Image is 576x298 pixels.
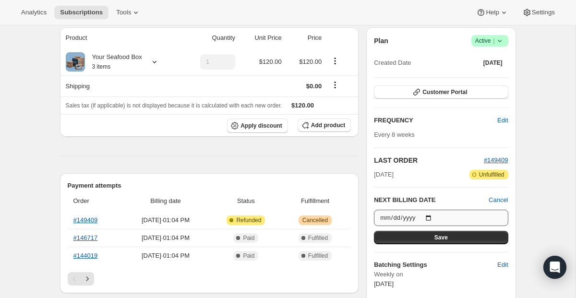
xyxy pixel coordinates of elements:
button: Product actions [327,56,343,66]
a: #149409 [484,156,508,164]
th: Quantity [180,27,238,48]
th: Shipping [60,75,180,96]
span: Apply discount [240,122,282,130]
span: Unfulfilled [479,171,504,179]
h6: Batching Settings [374,260,497,270]
span: Fulfilled [308,252,328,260]
h2: LAST ORDER [374,155,484,165]
span: [DATE] · 01:04 PM [124,215,207,225]
span: [DATE] · 01:04 PM [124,251,207,261]
span: $120.00 [259,58,282,65]
span: Edit [497,116,508,125]
button: Next [81,272,94,286]
a: #144019 [73,252,98,259]
span: Save [434,234,448,241]
small: 3 items [92,63,111,70]
button: Customer Portal [374,85,508,99]
h2: NEXT BILLING DATE [374,195,489,205]
span: $120.00 [299,58,322,65]
span: Subscriptions [60,9,103,16]
button: Cancel [489,195,508,205]
th: Price [285,27,325,48]
button: [DATE] [478,56,508,70]
span: Add product [311,121,345,129]
span: Every 8 weeks [374,131,415,138]
a: #149409 [73,216,98,224]
a: #146717 [73,234,98,241]
button: Subscriptions [54,6,108,19]
button: #149409 [484,155,508,165]
div: Your Seafood Box [85,52,142,72]
h2: Plan [374,36,388,46]
span: Fulfilled [308,234,328,242]
th: Order [68,191,122,212]
button: Help [470,6,514,19]
button: Tools [110,6,146,19]
span: Tools [116,9,131,16]
button: Edit [492,257,514,273]
span: Analytics [21,9,47,16]
span: Weekly on [374,270,508,279]
span: Active [475,36,504,46]
span: Fulfillment [285,196,345,206]
span: Sales tax (if applicable) is not displayed because it is calculated with each new order. [66,102,282,109]
span: Customer Portal [422,88,467,96]
span: Created Date [374,58,411,68]
span: Paid [243,234,254,242]
th: Product [60,27,180,48]
h2: Payment attempts [68,181,351,191]
button: Add product [298,119,351,132]
span: Help [486,9,499,16]
span: $0.00 [306,83,322,90]
div: Open Intercom Messenger [543,256,566,279]
span: Paid [243,252,254,260]
span: [DATE] · 01:04 PM [124,233,207,243]
span: [DATE] [374,170,394,179]
span: Settings [532,9,555,16]
span: Cancelled [302,216,328,224]
button: Apply discount [227,119,288,133]
button: Settings [516,6,561,19]
button: Analytics [15,6,52,19]
span: Status [213,196,279,206]
span: Billing date [124,196,207,206]
span: Edit [497,260,508,270]
span: $120.00 [291,102,314,109]
img: product img [66,52,85,72]
span: [DATE] [374,280,394,287]
h2: FREQUENCY [374,116,497,125]
span: [DATE] [483,59,503,67]
button: Shipping actions [327,80,343,90]
th: Unit Price [238,27,285,48]
span: | [493,37,494,45]
span: Refunded [236,216,261,224]
button: Save [374,231,508,244]
nav: Pagination [68,272,351,286]
button: Edit [492,113,514,128]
